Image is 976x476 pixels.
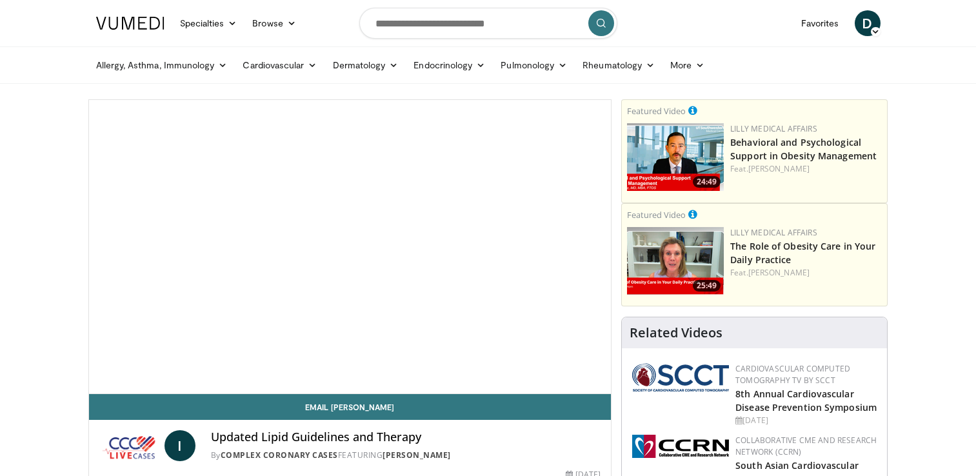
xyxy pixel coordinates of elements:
[406,52,493,78] a: Endocrinology
[575,52,662,78] a: Rheumatology
[632,363,729,392] img: 51a70120-4f25-49cc-93a4-67582377e75f.png.150x105_q85_autocrop_double_scale_upscale_version-0.2.png
[627,227,724,295] a: 25:49
[235,52,324,78] a: Cardiovascular
[211,450,601,461] div: By FEATURING
[730,267,882,279] div: Feat.
[730,240,875,266] a: The Role of Obesity Care in Your Daily Practice
[730,123,817,134] a: Lilly Medical Affairs
[359,8,617,39] input: Search topics, interventions
[855,10,881,36] a: D
[730,227,817,238] a: Lilly Medical Affairs
[172,10,245,36] a: Specialties
[748,267,810,278] a: [PERSON_NAME]
[630,325,722,341] h4: Related Videos
[89,394,612,420] a: Email [PERSON_NAME]
[96,17,164,30] img: VuMedi Logo
[627,105,686,117] small: Featured Video
[693,176,721,188] span: 24:49
[693,280,721,292] span: 25:49
[632,435,729,458] img: a04ee3ba-8487-4636-b0fb-5e8d268f3737.png.150x105_q85_autocrop_double_scale_upscale_version-0.2.png
[383,450,451,461] a: [PERSON_NAME]
[735,388,877,413] a: 8th Annual Cardiovascular Disease Prevention Symposium
[735,363,850,386] a: Cardiovascular Computed Tomography TV by SCCT
[493,52,575,78] a: Pulmonology
[730,163,882,175] div: Feat.
[211,430,601,444] h4: Updated Lipid Guidelines and Therapy
[99,430,159,461] img: Complex Coronary Cases
[627,123,724,191] a: 24:49
[735,435,877,457] a: Collaborative CME and Research Network (CCRN)
[662,52,712,78] a: More
[89,100,612,394] video-js: Video Player
[221,450,338,461] a: Complex Coronary Cases
[748,163,810,174] a: [PERSON_NAME]
[627,123,724,191] img: ba3304f6-7838-4e41-9c0f-2e31ebde6754.png.150x105_q85_crop-smart_upscale.png
[735,415,877,426] div: [DATE]
[627,209,686,221] small: Featured Video
[164,430,195,461] a: I
[793,10,847,36] a: Favorites
[244,10,304,36] a: Browse
[627,227,724,295] img: e1208b6b-349f-4914-9dd7-f97803bdbf1d.png.150x105_q85_crop-smart_upscale.png
[730,136,877,162] a: Behavioral and Psychological Support in Obesity Management
[325,52,406,78] a: Dermatology
[88,52,235,78] a: Allergy, Asthma, Immunology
